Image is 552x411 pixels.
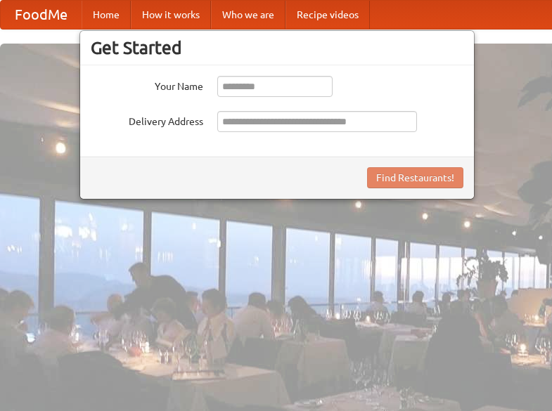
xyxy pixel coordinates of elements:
[367,167,463,188] button: Find Restaurants!
[91,111,203,129] label: Delivery Address
[211,1,285,29] a: Who we are
[82,1,131,29] a: Home
[131,1,211,29] a: How it works
[91,76,203,93] label: Your Name
[91,37,463,58] h3: Get Started
[1,1,82,29] a: FoodMe
[285,1,370,29] a: Recipe videos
